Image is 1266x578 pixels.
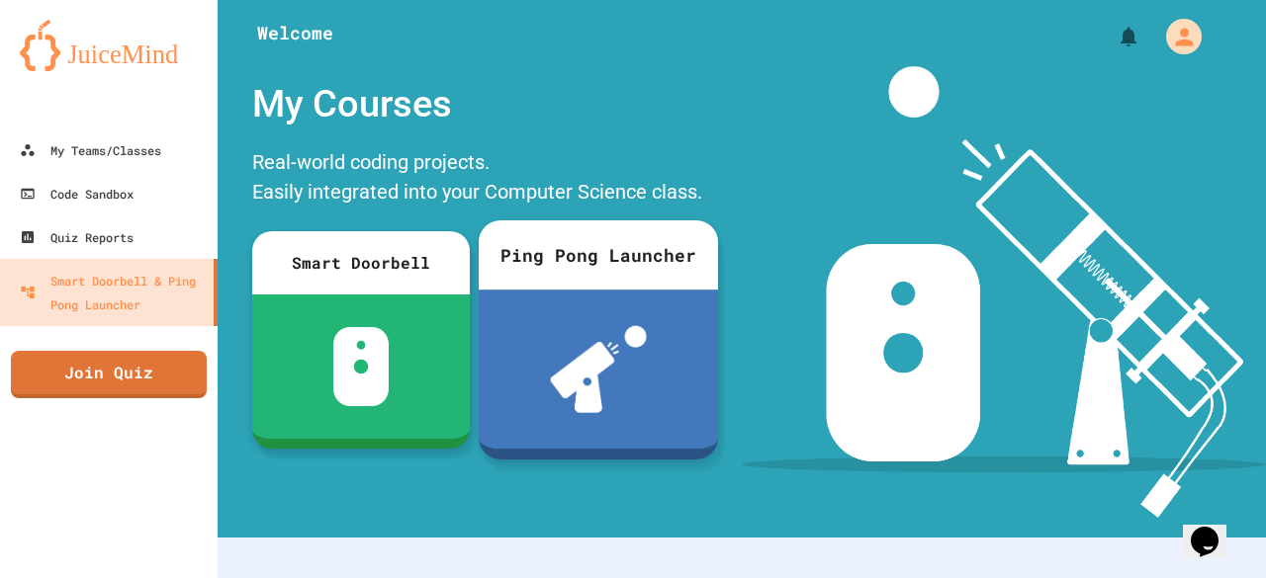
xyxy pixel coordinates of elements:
[1183,499,1246,558] iframe: chat widget
[242,66,717,142] div: My Courses
[20,182,134,206] div: Code Sandbox
[11,351,207,398] a: Join Quiz
[20,269,206,316] div: Smart Doorbell & Ping Pong Launcher
[20,20,198,71] img: logo-orange.svg
[242,142,717,216] div: Real-world coding projects. Easily integrated into your Computer Science class.
[252,231,470,294] div: Smart Doorbell
[479,220,718,289] div: Ping Pong Launcher
[742,66,1266,518] img: banner-image-my-projects.png
[20,138,161,162] div: My Teams/Classes
[1145,14,1207,59] div: My Account
[1080,20,1145,53] div: My Notifications
[550,326,647,413] img: ppl-with-ball.png
[333,327,390,406] img: sdb-white.svg
[20,225,134,249] div: Quiz Reports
